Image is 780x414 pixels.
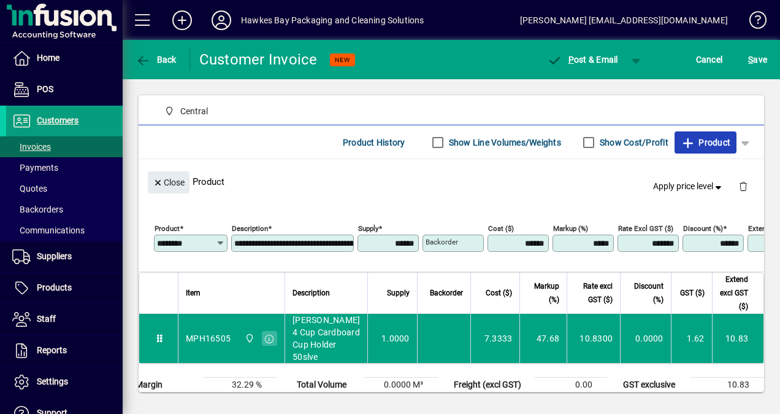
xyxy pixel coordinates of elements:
div: MPH16505 [186,332,231,345]
a: Backorders [6,199,123,220]
span: ave [748,50,767,69]
button: Product [675,131,736,154]
span: P [568,55,574,64]
app-page-header-button: Close [145,176,193,187]
a: Invoices [6,136,123,157]
span: Back [136,55,177,64]
button: Save [745,49,770,71]
div: Product [139,159,764,204]
span: Suppliers [37,251,72,261]
mat-label: Backorder [426,238,458,246]
button: Apply price level [648,176,729,198]
button: Post & Email [541,49,624,71]
div: 10.8300 [575,332,613,345]
span: Discount (%) [628,279,663,307]
a: Reports [6,335,123,366]
span: Markup (%) [527,279,559,307]
span: Cancel [696,50,723,69]
mat-label: Cost ($) [488,224,514,233]
app-page-header-button: Delete [728,181,758,192]
td: 0.0000 M³ [364,378,438,393]
span: Description [292,286,330,300]
td: 0.0000 [620,314,670,363]
button: Add [162,9,202,31]
span: Close [153,173,185,193]
span: 1.0000 [381,332,410,345]
span: Central [159,104,213,119]
td: GST exclusive [617,378,690,393]
span: Quotes [12,184,47,193]
a: Products [6,273,123,303]
app-page-header-button: Back [123,49,190,71]
span: Invoices [12,142,51,152]
span: Central [180,105,208,118]
label: Show Cost/Profit [597,136,668,149]
a: Communications [6,220,123,241]
td: Margin [129,378,203,393]
span: Supply [387,286,410,300]
a: Staff [6,304,123,335]
td: 47.68 [519,314,567,363]
td: 0.00 [533,378,607,393]
span: Central [242,332,256,345]
span: Backorders [12,205,63,214]
button: Back [132,49,180,71]
span: Product History [343,133,405,152]
span: Settings [37,377,68,386]
button: Close [148,171,189,193]
td: 10.83 [712,314,763,363]
button: Profile [202,9,241,31]
a: Home [6,43,123,74]
span: Staff [37,314,56,324]
span: Product [681,133,730,152]
span: Products [37,283,72,292]
div: [PERSON_NAME] [EMAIL_ADDRESS][DOMAIN_NAME] [520,10,728,30]
span: Payments [12,163,58,173]
div: Hawkes Bay Packaging and Cleaning Solutions [241,10,424,30]
span: ost & Email [547,55,618,64]
span: S [748,55,753,64]
label: Show Line Volumes/Weights [446,136,561,149]
div: Customer Invoice [199,50,318,69]
td: 10.83 [690,378,764,393]
a: POS [6,74,123,105]
mat-label: Product [155,224,180,233]
span: GST ($) [680,286,705,300]
span: Item [186,286,201,300]
span: Apply price level [653,180,724,193]
button: Cancel [693,49,726,71]
span: Extend excl GST ($) [720,273,748,313]
a: Settings [6,367,123,397]
mat-label: Supply [358,224,378,233]
span: Home [37,53,59,63]
mat-label: Discount (%) [683,224,723,233]
span: Customers [37,115,78,125]
button: Product History [338,131,410,154]
span: POS [37,84,53,94]
button: Delete [728,171,758,201]
mat-label: Description [232,224,268,233]
span: Rate excl GST ($) [575,279,613,307]
td: Freight (excl GST) [448,378,533,393]
a: Payments [6,157,123,178]
td: 7.3333 [470,314,519,363]
a: Knowledge Base [740,2,765,42]
span: Reports [37,345,67,355]
span: [PERSON_NAME] 4 Cup Cardboard Cup Holder 50slve [292,314,360,363]
span: Cost ($) [486,286,512,300]
span: Backorder [430,286,463,300]
td: Total Volume [291,378,364,393]
a: Suppliers [6,241,123,272]
span: NEW [335,56,350,64]
mat-label: Rate excl GST ($) [618,224,673,233]
td: 32.29 % [203,378,277,393]
a: Quotes [6,178,123,199]
mat-label: Markup (%) [553,224,588,233]
td: 1.62 [671,314,712,363]
span: Communications [12,225,85,235]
